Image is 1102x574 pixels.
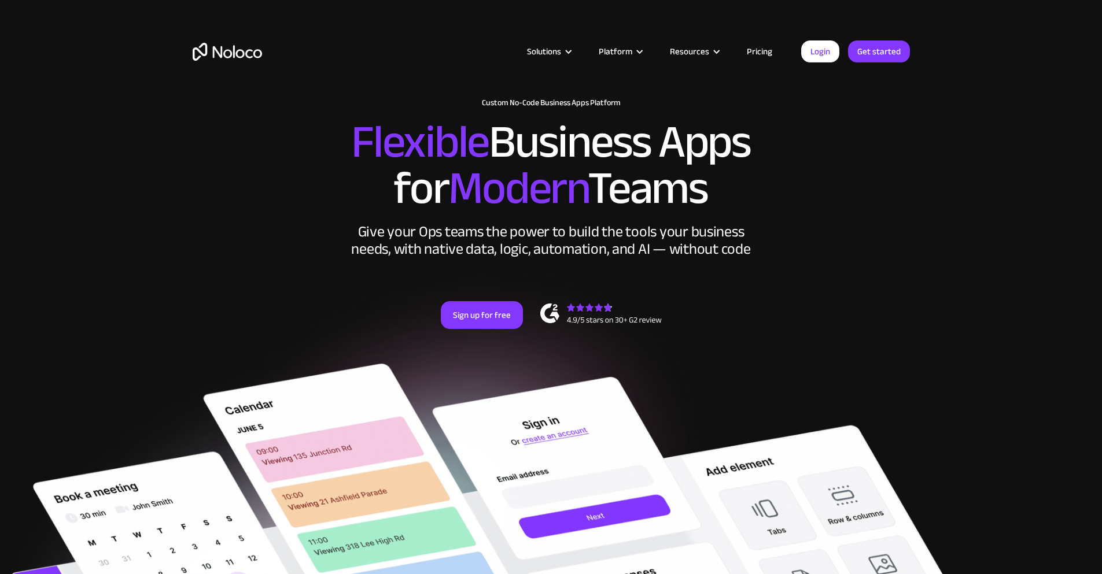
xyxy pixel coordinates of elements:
h2: Business Apps for Teams [193,119,910,212]
span: Modern [448,145,588,231]
div: Solutions [513,44,584,59]
div: Resources [670,44,709,59]
a: home [193,43,262,61]
a: Sign up for free [441,301,523,329]
div: Platform [599,44,632,59]
div: Give your Ops teams the power to build the tools your business needs, with native data, logic, au... [349,223,754,258]
a: Login [801,40,839,62]
div: Solutions [527,44,561,59]
a: Pricing [732,44,787,59]
div: Resources [655,44,732,59]
span: Flexible [351,99,489,185]
div: Platform [584,44,655,59]
a: Get started [848,40,910,62]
